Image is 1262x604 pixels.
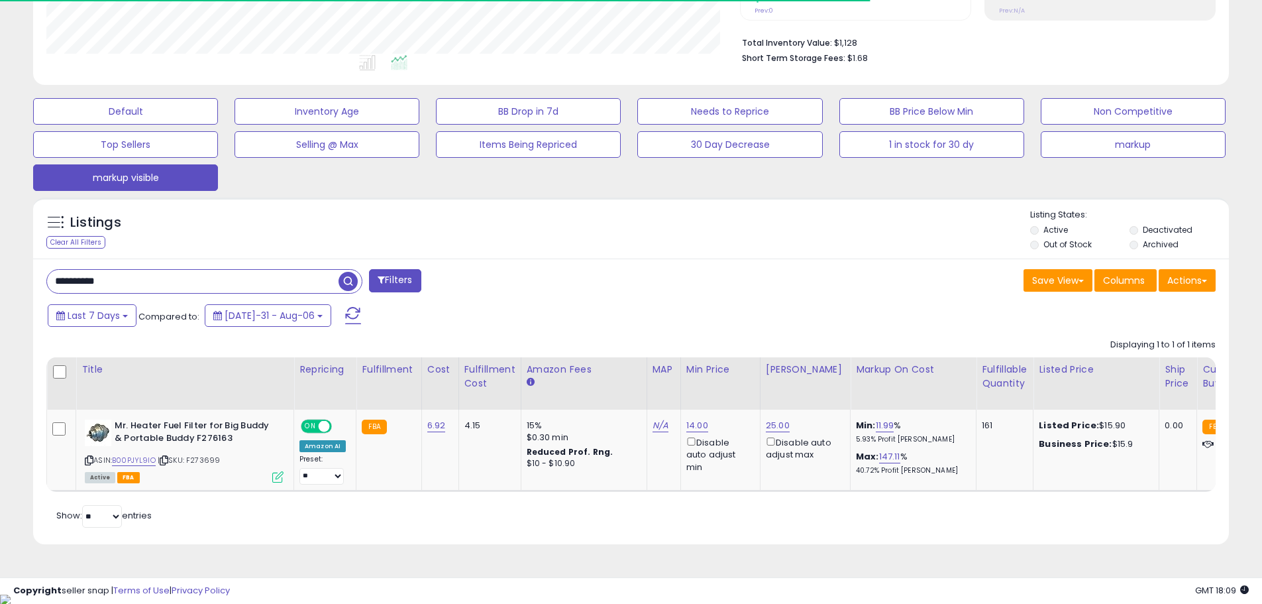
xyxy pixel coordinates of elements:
li: $1,128 [742,34,1206,50]
a: 147.11 [879,450,900,463]
div: Preset: [299,455,346,485]
label: Deactivated [1143,224,1192,235]
button: Actions [1159,269,1216,292]
button: Items Being Repriced [436,131,621,158]
div: 0.00 [1165,420,1186,432]
div: MAP [653,363,675,377]
button: [DATE]-31 - Aug-06 [205,304,331,327]
button: Top Sellers [33,131,218,158]
div: % [856,451,966,475]
a: 11.99 [876,419,894,432]
b: Min: [856,419,876,432]
div: Cost [427,363,453,377]
a: N/A [653,419,668,432]
button: 30 Day Decrease [637,131,822,158]
span: $1.68 [847,52,868,64]
span: | SKU: F273699 [158,455,220,465]
button: Non Competitive [1041,98,1226,125]
div: Title [81,363,288,377]
div: Clear All Filters [46,236,105,249]
div: Listed Price [1039,363,1153,377]
div: % [856,420,966,444]
p: 40.72% Profit [PERSON_NAME] [856,466,966,475]
div: seller snap | | [13,585,230,597]
b: Mr. Heater Fuel Filter for Big Buddy & Portable Buddy F276163 [115,420,276,448]
a: Privacy Policy [172,584,230,597]
button: Selling @ Max [235,131,419,158]
div: Disable auto adjust max [766,435,840,461]
button: 1 in stock for 30 dy [839,131,1024,158]
button: Filters [369,269,421,292]
span: OFF [330,421,351,432]
span: Columns [1103,274,1145,287]
span: 2025-08-14 18:09 GMT [1195,584,1249,597]
a: B00PJYL9IO [112,455,156,466]
div: Fulfillable Quantity [982,363,1027,391]
div: Amazon Fees [527,363,641,377]
span: All listings currently available for purchase on Amazon [85,472,115,483]
div: $10 - $10.90 [527,458,637,469]
div: Min Price [686,363,755,377]
b: Max: [856,450,879,463]
div: 4.15 [464,420,511,432]
span: ON [302,421,319,432]
div: $15.90 [1039,420,1149,432]
button: Default [33,98,218,125]
p: 5.93% Profit [PERSON_NAME] [856,435,966,444]
a: 6.92 [427,419,446,432]
button: markup visible [33,164,218,191]
div: Fulfillment Cost [464,363,515,391]
div: 15% [527,420,637,432]
div: Disable auto adjust min [686,435,750,473]
button: Last 7 Days [48,304,136,327]
p: Listing States: [1030,209,1229,221]
small: Prev: N/A [999,7,1025,15]
span: FBA [117,472,140,483]
a: Terms of Use [113,584,170,597]
div: ASIN: [85,420,284,481]
label: Archived [1143,239,1179,250]
div: Ship Price [1165,363,1191,391]
button: Save View [1024,269,1092,292]
span: [DATE]-31 - Aug-06 [225,309,315,322]
small: Amazon Fees. [527,377,535,389]
span: Show: entries [56,509,152,522]
div: Markup on Cost [856,363,971,377]
b: Short Term Storage Fees: [742,52,845,64]
strong: Copyright [13,584,62,597]
div: Amazon AI [299,440,346,452]
span: Last 7 Days [68,309,120,322]
small: Prev: 0 [755,7,773,15]
h5: Listings [70,213,121,232]
button: BB Price Below Min [839,98,1024,125]
div: $15.9 [1039,438,1149,450]
b: Reduced Prof. Rng. [527,446,613,457]
th: The percentage added to the cost of goods (COGS) that forms the calculator for Min & Max prices. [851,357,976,410]
small: FBA [362,420,386,434]
button: Inventory Age [235,98,419,125]
div: Displaying 1 to 1 of 1 items [1110,339,1216,351]
button: markup [1041,131,1226,158]
img: 31CXJ4p+39L._SL40_.jpg [85,420,111,446]
button: Needs to Reprice [637,98,822,125]
div: [PERSON_NAME] [766,363,845,377]
div: 161 [982,420,1023,432]
a: 25.00 [766,419,790,432]
label: Active [1043,224,1068,235]
small: FBA [1202,420,1227,434]
label: Out of Stock [1043,239,1092,250]
div: Repricing [299,363,350,377]
div: $0.30 min [527,432,637,444]
button: BB Drop in 7d [436,98,621,125]
span: Compared to: [138,310,199,323]
div: Fulfillment [362,363,415,377]
b: Business Price: [1039,438,1112,450]
b: Listed Price: [1039,419,1099,432]
button: Columns [1094,269,1157,292]
b: Total Inventory Value: [742,37,832,48]
a: 14.00 [686,419,708,432]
